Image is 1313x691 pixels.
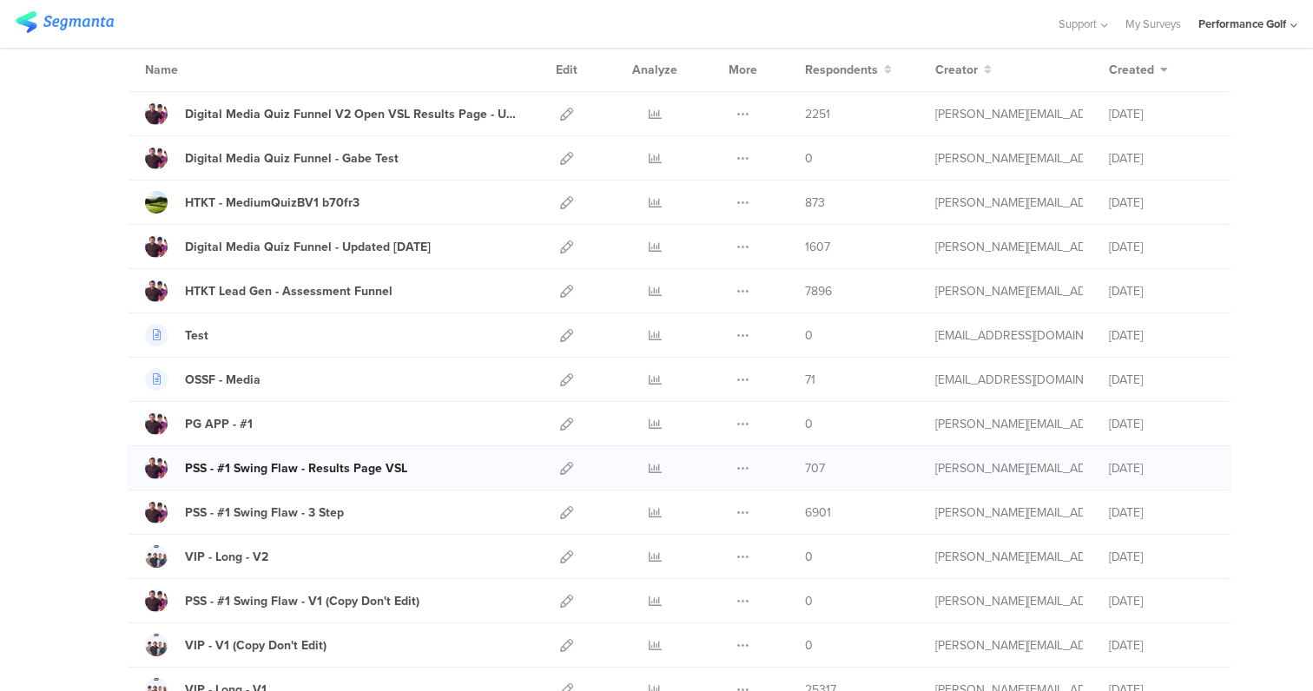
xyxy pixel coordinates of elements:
div: [DATE] [1109,238,1213,256]
div: danielle@performancegolfzone.com [935,238,1083,256]
a: PSS - #1 Swing Flaw - 3 Step [145,501,344,523]
div: VIP - V1 (Copy Don't Edit) [185,636,327,655]
a: HTKT - MediumQuizBV1 b70fr3 [145,191,360,214]
span: 0 [805,415,813,433]
span: 0 [805,548,813,566]
div: PSS - #1 Swing Flaw - 3 Step [185,503,344,522]
span: Created [1109,61,1154,79]
div: PG APP - #1 [185,415,253,433]
div: [DATE] [1109,459,1213,477]
a: HTKT Lead Gen - Assessment Funnel [145,280,393,302]
div: HTKT - MediumQuizBV1 b70fr3 [185,194,360,212]
div: Digital Media Quiz Funnel - Gabe Test [185,149,399,168]
span: 2251 [805,105,830,123]
span: 7896 [805,282,832,300]
div: PSS - #1 Swing Flaw - V1 (Copy Don't Edit) [185,592,419,610]
span: 1607 [805,238,830,256]
a: PG APP - #1 [145,412,253,435]
div: [DATE] [1109,548,1213,566]
div: danielle@performancegolfzone.com [935,105,1083,123]
a: PSS - #1 Swing Flaw - V1 (Copy Don't Edit) [145,589,419,612]
div: danielle@performancegolfzone.com [935,194,1083,212]
div: PSS - #1 Swing Flaw - Results Page VSL [185,459,407,477]
a: PSS - #1 Swing Flaw - Results Page VSL [145,457,407,479]
a: Digital Media Quiz Funnel - Gabe Test [145,147,399,169]
button: Respondents [805,61,892,79]
div: [DATE] [1109,415,1213,433]
div: [DATE] [1109,105,1213,123]
div: danielle@performancegolfzone.com [935,548,1083,566]
a: Digital Media Quiz Funnel - Updated [DATE] [145,235,431,258]
div: VIP - Long - V2 [185,548,268,566]
div: danielle@performancegolfzone.com [935,592,1083,610]
span: 0 [805,149,813,168]
div: HTKT Lead Gen - Assessment Funnel [185,282,393,300]
div: Test [185,326,208,345]
a: VIP - V1 (Copy Don't Edit) [145,634,327,656]
div: [DATE] [1109,503,1213,522]
span: 0 [805,326,813,345]
span: 873 [805,194,825,212]
span: 0 [805,592,813,610]
a: Test [145,324,208,346]
span: 71 [805,371,815,389]
div: [DATE] [1109,592,1213,610]
div: danielle@performancegolfzone.com [935,503,1083,522]
div: [DATE] [1109,371,1213,389]
div: Digital Media Quiz Funnel - Updated 7.30.25 [185,238,431,256]
div: danielle@performancegolfzone.com [935,636,1083,655]
span: 0 [805,636,813,655]
div: danielle@performancegolfzone.com [935,282,1083,300]
a: VIP - Long - V2 [145,545,268,568]
span: 6901 [805,503,831,522]
div: Digital Media Quiz Funnel V2 Open VSL Results Page - Updated 7.30.25 [185,105,522,123]
div: [DATE] [1109,326,1213,345]
div: hanaan@performancegolfzone.com [935,371,1083,389]
span: Creator [935,61,978,79]
a: OSSF - Media [145,368,261,391]
img: segmanta logo [16,11,114,33]
div: danielle@performancegolfzone.com [935,459,1083,477]
span: 707 [805,459,825,477]
button: Created [1109,61,1168,79]
span: Respondents [805,61,878,79]
button: Creator [935,61,992,79]
div: jacob@performancegolfzone.com [935,415,1083,433]
a: Digital Media Quiz Funnel V2 Open VSL Results Page - Updated [DATE] [145,102,522,125]
div: Edit [548,48,585,91]
div: Analyze [629,48,681,91]
div: More [724,48,762,91]
div: hanaan@performancegolfzone.com [935,326,1083,345]
div: Performance Golf [1198,16,1286,32]
div: [DATE] [1109,194,1213,212]
div: [DATE] [1109,149,1213,168]
div: danielle@performancegolfzone.com [935,149,1083,168]
div: [DATE] [1109,282,1213,300]
div: OSSF - Media [185,371,261,389]
div: Name [145,61,249,79]
div: [DATE] [1109,636,1213,655]
span: Support [1059,16,1097,32]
